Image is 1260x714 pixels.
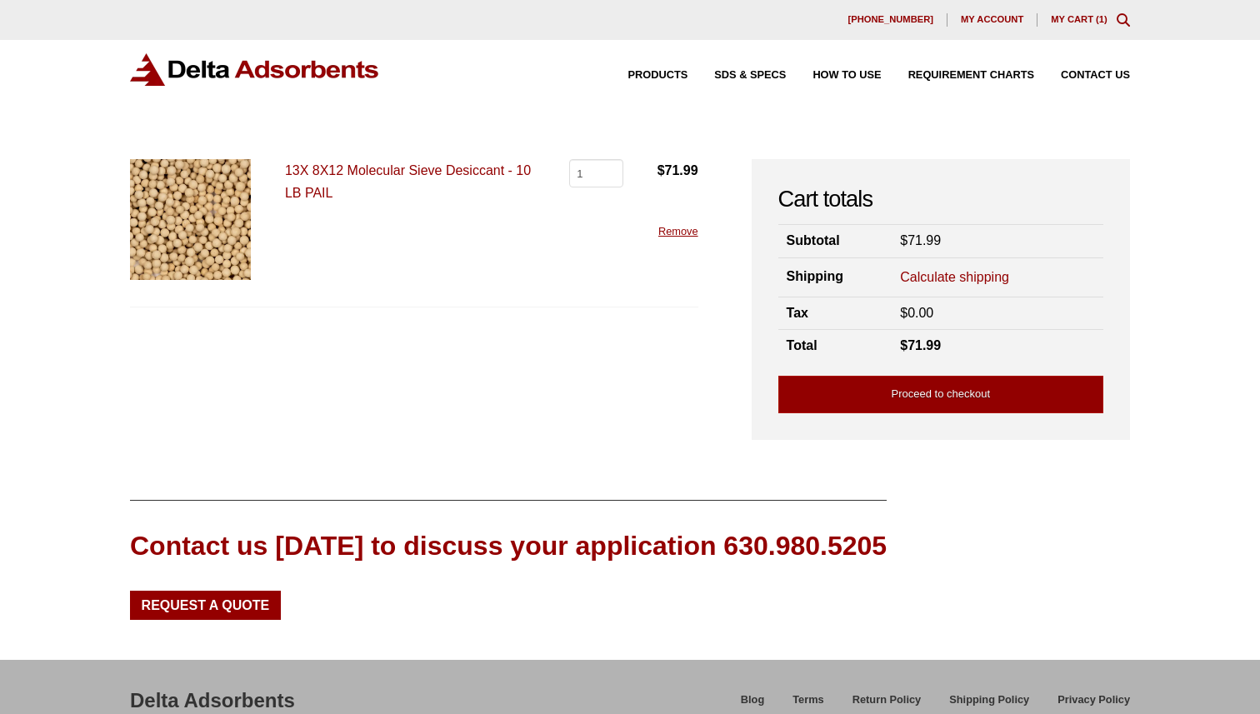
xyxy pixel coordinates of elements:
[1051,14,1107,24] a: My Cart (1)
[778,225,892,257] th: Subtotal
[947,13,1037,27] a: My account
[778,376,1103,413] a: Proceed to checkout
[130,159,251,280] img: 13X 8X12 Molecular Sieve Desiccant - 10 LB PAIL
[949,695,1029,706] span: Shipping Policy
[130,527,887,565] div: Contact us [DATE] to discuss your application 630.980.5205
[908,70,1034,81] span: Requirement Charts
[1057,695,1130,706] span: Privacy Policy
[900,233,907,247] span: $
[900,268,1009,287] a: Calculate shipping
[882,70,1034,81] a: Requirement Charts
[130,53,380,86] img: Delta Adsorbents
[628,70,688,81] span: Products
[142,599,270,612] span: Request a Quote
[961,15,1023,24] span: My account
[1099,14,1104,24] span: 1
[1117,13,1130,27] div: Toggle Modal Content
[285,163,531,200] a: 13X 8X12 Molecular Sieve Desiccant - 10 LB PAIL
[834,13,947,27] a: [PHONE_NUMBER]
[900,338,941,352] bdi: 71.99
[1034,70,1130,81] a: Contact Us
[1061,70,1130,81] span: Contact Us
[687,70,786,81] a: SDS & SPECS
[847,15,933,24] span: [PHONE_NUMBER]
[569,159,623,187] input: Product quantity
[778,257,892,297] th: Shipping
[657,163,665,177] span: $
[786,70,881,81] a: How to Use
[900,233,941,247] bdi: 71.99
[778,297,892,330] th: Tax
[657,163,698,177] bdi: 71.99
[602,70,688,81] a: Products
[900,338,907,352] span: $
[778,330,892,362] th: Total
[900,306,933,320] bdi: 0.00
[130,591,281,619] a: Request a Quote
[714,70,786,81] span: SDS & SPECS
[741,695,764,706] span: Blog
[658,225,698,237] a: Remove this item
[812,70,881,81] span: How to Use
[852,695,922,706] span: Return Policy
[900,306,907,320] span: $
[792,695,823,706] span: Terms
[778,186,1103,213] h2: Cart totals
